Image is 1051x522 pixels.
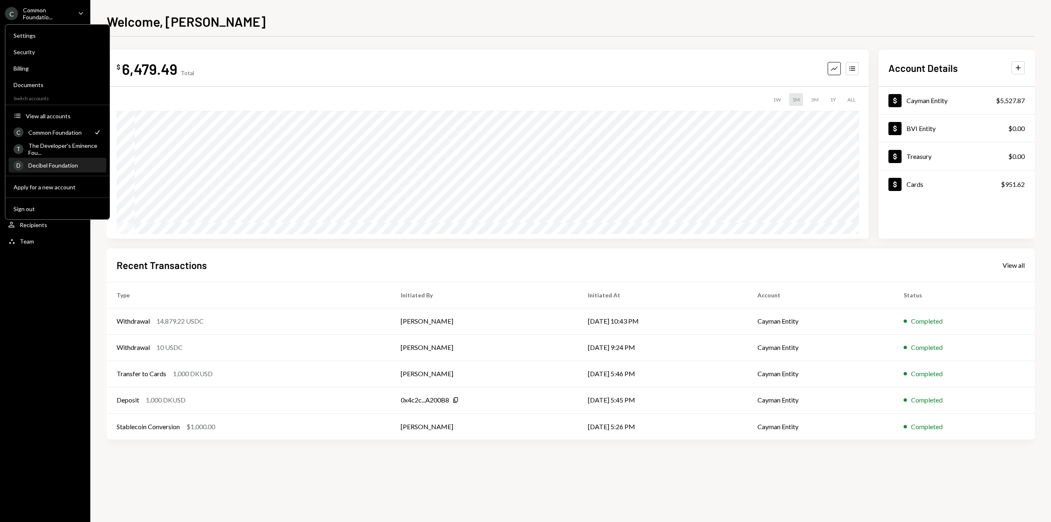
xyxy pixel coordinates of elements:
a: Security [9,44,106,59]
td: Cayman Entity [748,334,893,361]
button: Sign out [9,202,106,216]
th: Account [748,282,893,308]
div: Withdrawal [117,343,150,352]
div: Decibel Foundation [28,162,101,169]
button: Apply for a new account [9,180,106,195]
div: D [14,161,23,170]
a: Settings [9,28,106,43]
div: View all [1003,261,1025,269]
div: T [14,144,23,154]
div: Cayman Entity [906,97,948,104]
div: Switch accounts [5,94,110,101]
div: View all accounts [26,113,101,120]
div: Completed [911,395,943,405]
div: 1,000 DKUSD [146,395,186,405]
div: Apply for a new account [14,184,101,191]
div: Total [181,69,194,76]
td: Cayman Entity [748,387,893,413]
div: $5,527.87 [996,96,1025,106]
div: Recipients [20,221,47,228]
h2: Account Details [888,61,958,75]
a: Team [5,234,85,248]
div: BVI Entity [906,124,936,132]
div: Billing [14,65,101,72]
div: $0.00 [1008,152,1025,161]
a: View all [1003,260,1025,269]
div: Completed [911,316,943,326]
td: [DATE] 9:24 PM [578,334,748,361]
div: Sign out [14,205,101,212]
div: Common Foundation [28,129,88,136]
td: [DATE] 10:43 PM [578,308,748,334]
div: The Developer's Eminence Fou... [28,142,101,156]
td: [PERSON_NAME] [391,361,578,387]
td: Cayman Entity [748,413,893,439]
a: TThe Developer's Eminence Fou... [9,141,106,156]
a: DDecibel Foundation [9,158,106,172]
a: BVI Entity$0.00 [879,115,1035,142]
a: Documents [9,77,106,92]
div: $1,000.00 [186,422,215,432]
div: ALL [844,93,859,106]
div: 1,000 DKUSD [173,369,213,379]
td: [PERSON_NAME] [391,308,578,334]
a: Recipients [5,217,85,232]
th: Status [894,282,1035,308]
div: C [14,127,23,137]
div: Completed [911,422,943,432]
td: Cayman Entity [748,308,893,334]
button: View all accounts [9,109,106,124]
div: Stablecoin Conversion [117,422,180,432]
div: Deposit [117,395,139,405]
div: Withdrawal [117,316,150,326]
div: C [5,7,18,20]
td: [DATE] 5:45 PM [578,387,748,413]
div: 10 USDC [156,343,183,352]
div: 3M [808,93,822,106]
div: 1W [770,93,784,106]
div: $ [117,63,120,71]
div: 14,879.22 USDC [156,316,204,326]
div: 0x4c2c...A200B8 [401,395,449,405]
td: [PERSON_NAME] [391,413,578,439]
td: Cayman Entity [748,361,893,387]
div: Security [14,48,101,55]
div: Documents [14,81,101,88]
div: Treasury [906,152,932,160]
div: Completed [911,343,943,352]
div: Cards [906,180,923,188]
h1: Welcome, [PERSON_NAME] [107,13,266,30]
h2: Recent Transactions [117,258,207,272]
a: Treasury$0.00 [879,143,1035,170]
div: Common Foundatio... [23,7,71,21]
a: Cards$951.62 [879,170,1035,198]
div: $951.62 [1001,179,1025,189]
td: [PERSON_NAME] [391,334,578,361]
a: Cayman Entity$5,527.87 [879,87,1035,114]
div: $0.00 [1008,124,1025,133]
div: 6,479.49 [122,60,177,78]
div: Settings [14,32,101,39]
div: 1Y [827,93,839,106]
td: [DATE] 5:26 PM [578,413,748,439]
th: Type [107,282,391,308]
div: Transfer to Cards [117,369,166,379]
div: Completed [911,369,943,379]
td: [DATE] 5:46 PM [578,361,748,387]
th: Initiated At [578,282,748,308]
div: Team [20,238,34,245]
div: 1M [789,93,803,106]
th: Initiated By [391,282,578,308]
a: Billing [9,61,106,76]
